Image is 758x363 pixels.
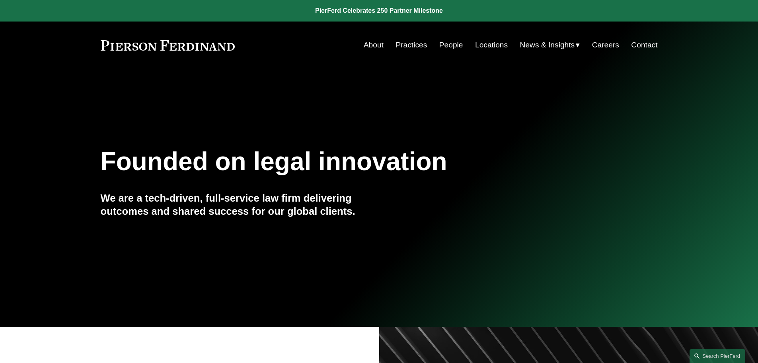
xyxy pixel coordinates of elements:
span: News & Insights [520,38,575,52]
a: Locations [475,37,508,53]
a: Careers [592,37,619,53]
a: About [364,37,384,53]
a: Practices [396,37,427,53]
a: folder dropdown [520,37,580,53]
h1: Founded on legal innovation [101,147,565,176]
h4: We are a tech-driven, full-service law firm delivering outcomes and shared success for our global... [101,192,379,218]
a: Search this site [690,349,745,363]
a: People [439,37,463,53]
a: Contact [631,37,657,53]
